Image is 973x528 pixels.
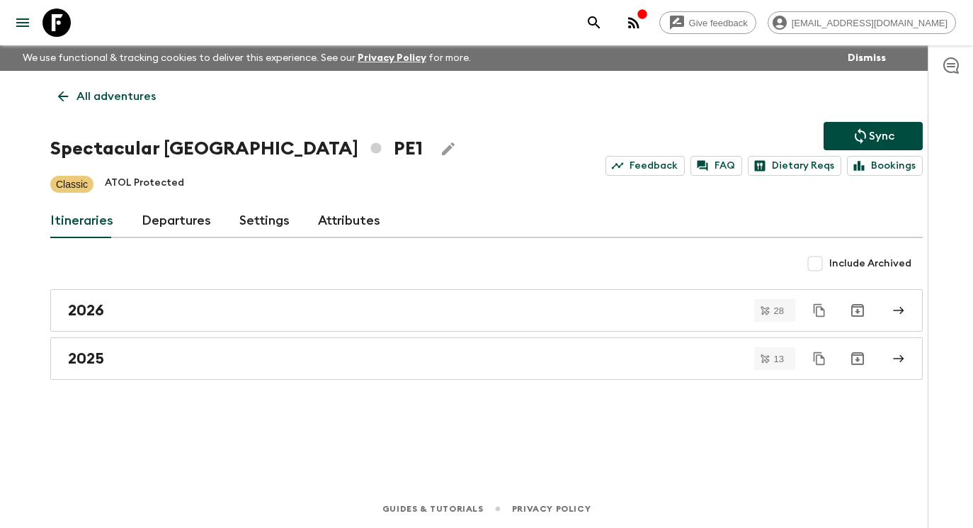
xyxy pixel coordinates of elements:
[844,48,889,68] button: Dismiss
[580,9,608,37] button: search adventures
[68,349,104,368] h2: 2025
[50,82,164,111] a: All adventures
[807,298,832,323] button: Duplicate
[847,156,923,176] a: Bookings
[690,156,742,176] a: FAQ
[50,135,423,163] h1: Spectacular [GEOGRAPHIC_DATA] PE1
[843,344,872,373] button: Archive
[50,204,113,238] a: Itineraries
[824,122,923,150] button: Sync adventure departures to the booking engine
[766,306,792,315] span: 28
[681,18,756,28] span: Give feedback
[512,501,591,517] a: Privacy Policy
[318,204,380,238] a: Attributes
[659,11,756,34] a: Give feedback
[76,88,156,105] p: All adventures
[50,337,923,380] a: 2025
[17,45,477,71] p: We use functional & tracking cookies to deliver this experience. See our for more.
[829,257,911,271] span: Include Archived
[56,177,88,191] p: Classic
[382,501,484,517] a: Guides & Tutorials
[105,176,184,193] p: ATOL Protected
[239,204,290,238] a: Settings
[766,354,792,364] span: 13
[784,18,955,28] span: [EMAIL_ADDRESS][DOMAIN_NAME]
[142,204,211,238] a: Departures
[68,301,104,320] h2: 2026
[768,11,956,34] div: [EMAIL_ADDRESS][DOMAIN_NAME]
[807,346,832,371] button: Duplicate
[748,156,841,176] a: Dietary Reqs
[8,9,37,37] button: menu
[50,289,923,332] a: 2026
[869,128,894,145] p: Sync
[843,296,872,325] button: Archive
[605,156,685,176] a: Feedback
[434,135,462,163] button: Edit Adventure Title
[358,53,426,63] a: Privacy Policy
